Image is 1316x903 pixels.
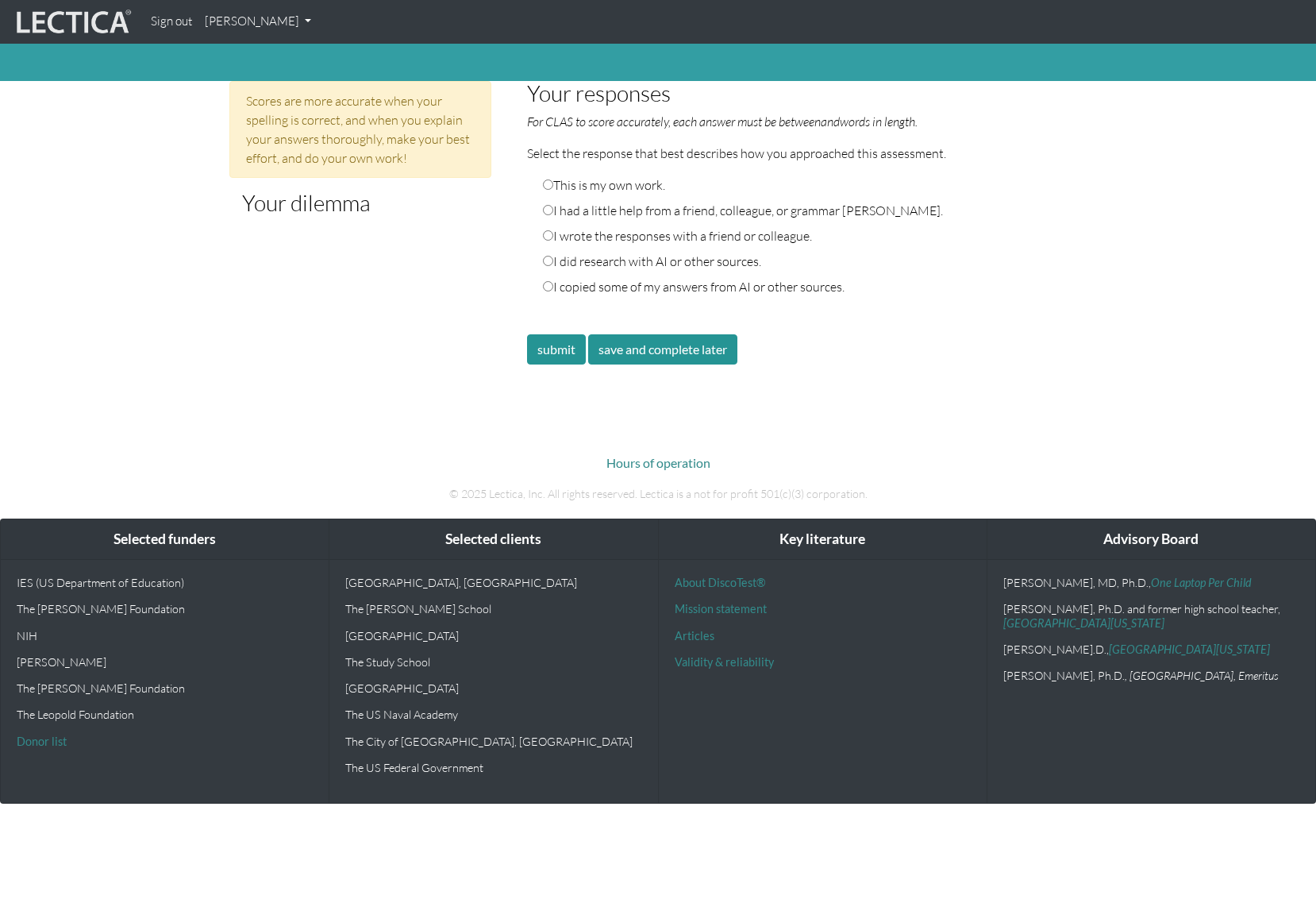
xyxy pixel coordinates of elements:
a: [GEOGRAPHIC_DATA][US_STATE] [1003,616,1164,630]
label: I did research with AI or other sources. [543,252,761,271]
div: Selected clients [329,519,657,560]
h3: Your dilemma [242,191,479,215]
em: For CLAS to score accurately, each answer must be between and words in length. [527,114,918,129]
p: The [PERSON_NAME] School [345,602,641,616]
button: save and complete later [588,334,737,365]
input: I wrote the responses with a friend or colleague. [543,230,553,241]
p: The [PERSON_NAME] Foundation [17,681,313,695]
a: Sign out [144,6,198,37]
em: , [GEOGRAPHIC_DATA], Emeritus [1125,669,1279,682]
p: [PERSON_NAME], Ph.D. [1003,669,1299,682]
p: [PERSON_NAME] [17,655,313,669]
div: Selected funders [1,519,329,560]
p: The Study School [345,655,641,669]
p: [GEOGRAPHIC_DATA] [345,681,641,695]
input: I copied some of my answers from AI or other sources. [543,281,553,291]
p: The US Federal Government [345,761,641,774]
p: [PERSON_NAME], MD, Ph.D., [1003,576,1299,589]
div: Key literature [659,519,987,560]
p: Select the response that best describes how you approached this assessment. [527,144,1051,163]
p: NIH [17,629,313,643]
div: Advisory Board [987,519,1315,560]
p: [PERSON_NAME], Ph.D. and former high school teacher, [1003,602,1299,630]
a: [GEOGRAPHIC_DATA][US_STATE] [1109,643,1270,656]
a: Donor list [17,735,67,748]
p: The US Naval Academy [345,708,641,721]
input: I had a little help from a friend, colleague, or grammar [PERSON_NAME]. [543,205,553,215]
a: [PERSON_NAME] [198,6,317,37]
input: I did research with AI or other sources. [543,256,553,266]
label: I wrote the responses with a friend or colleague. [543,226,812,245]
a: Articles [675,629,714,643]
label: I had a little help from a friend, colleague, or grammar [PERSON_NAME]. [543,201,943,220]
img: lecticalive [13,7,132,37]
p: IES (US Department of Education) [17,576,313,589]
p: The [PERSON_NAME] Foundation [17,602,313,616]
a: Validity & reliability [675,655,774,669]
a: One Laptop Per Child [1151,576,1252,589]
p: [GEOGRAPHIC_DATA] [345,629,641,643]
label: I copied some of my answers from AI or other sources. [543,277,845,296]
label: This is my own work. [543,176,665,195]
button: submit [527,334,586,365]
a: About DiscoTest® [675,576,765,589]
div: Scores are more accurate when your spelling is correct, and when you explain your answers thoroug... [229,81,491,178]
input: This is my own work. [543,179,553,190]
a: Mission statement [675,602,767,616]
p: The Leopold Foundation [17,708,313,721]
p: The City of [GEOGRAPHIC_DATA], [GEOGRAPHIC_DATA] [345,735,641,748]
h3: Your responses [527,81,1051,106]
a: Hours of operation [606,455,710,470]
p: [GEOGRAPHIC_DATA], [GEOGRAPHIC_DATA] [345,576,641,589]
p: [PERSON_NAME].D., [1003,643,1299,656]
p: © 2025 Lectica, Inc. All rights reserved. Lectica is a not for profit 501(c)(3) corporation. [217,485,1099,503]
